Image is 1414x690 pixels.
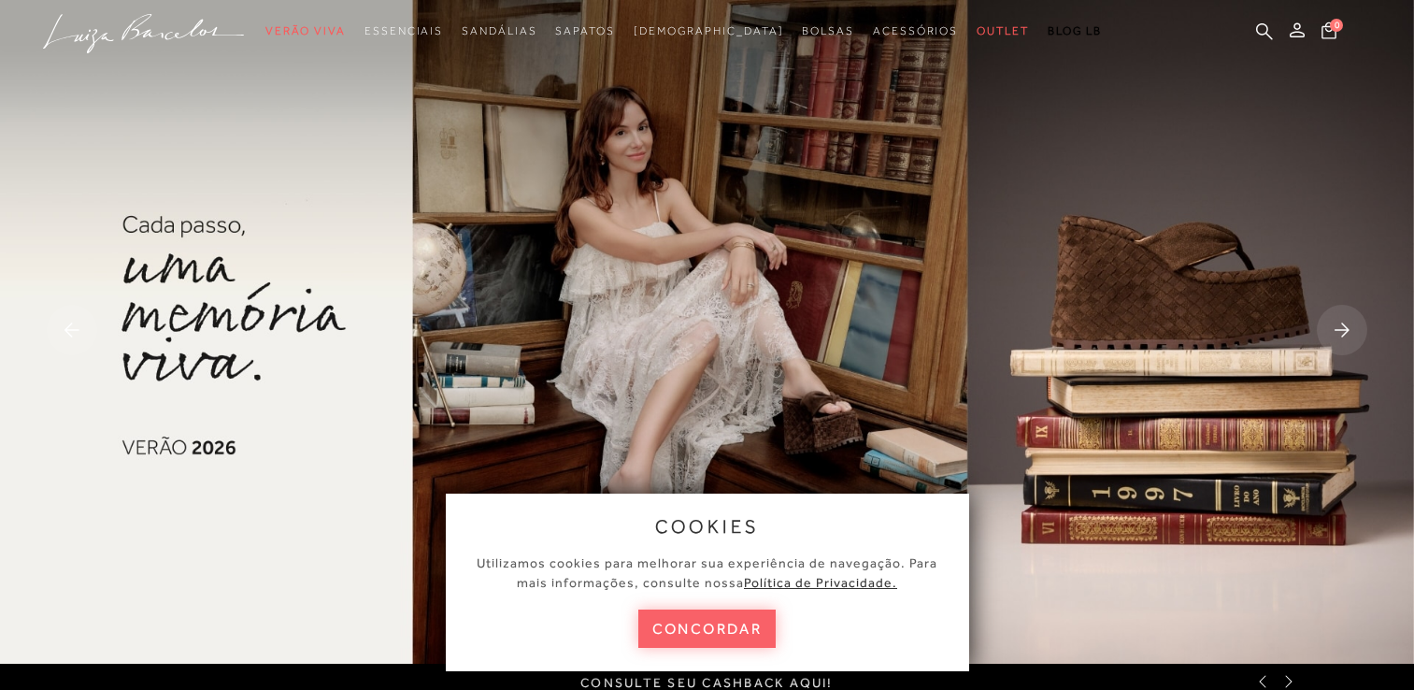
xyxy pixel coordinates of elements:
button: concordar [638,610,777,648]
span: Verão Viva [265,24,346,37]
a: noSubCategoriesText [873,14,958,49]
span: Sapatos [555,24,614,37]
a: noSubCategoriesText [555,14,614,49]
a: noSubCategoriesText [265,14,346,49]
a: noSubCategoriesText [462,14,536,49]
span: Bolsas [802,24,854,37]
span: Essenciais [364,24,443,37]
a: noSubCategoriesText [634,14,784,49]
span: Acessórios [873,24,958,37]
a: BLOG LB [1048,14,1102,49]
span: Outlet [977,24,1029,37]
span: [DEMOGRAPHIC_DATA] [634,24,784,37]
a: noSubCategoriesText [364,14,443,49]
span: cookies [655,516,760,537]
a: noSubCategoriesText [802,14,854,49]
span: BLOG LB [1048,24,1102,37]
span: 0 [1330,19,1343,32]
span: Sandálias [462,24,536,37]
span: Utilizamos cookies para melhorar sua experiência de navegação. Para mais informações, consulte nossa [477,555,937,590]
button: 0 [1316,21,1342,46]
a: Política de Privacidade. [744,575,897,590]
a: noSubCategoriesText [977,14,1029,49]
